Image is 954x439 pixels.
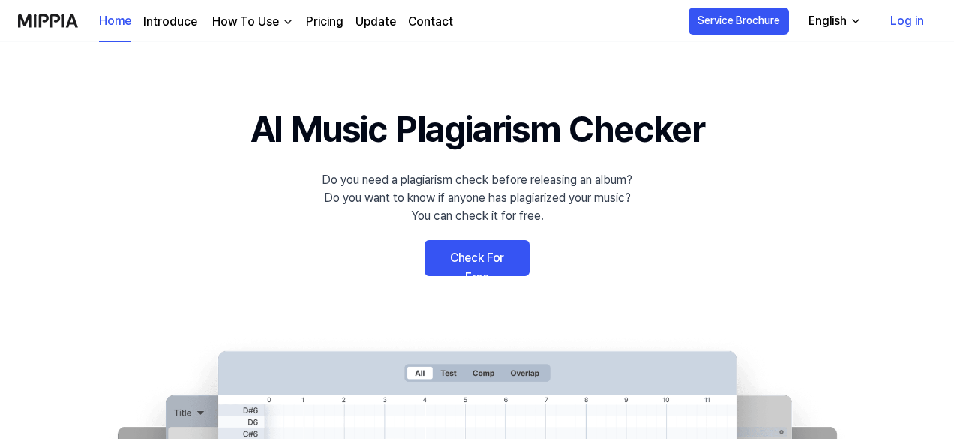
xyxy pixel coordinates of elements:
button: English [796,6,871,36]
img: down [282,16,294,28]
div: Do you need a plagiarism check before releasing an album? Do you want to know if anyone has plagi... [322,171,632,225]
a: Introduce [143,13,197,31]
h1: AI Music Plagiarism Checker [250,102,704,156]
a: Pricing [306,13,343,31]
a: Home [99,1,131,42]
div: English [805,12,850,30]
button: How To Use [209,13,294,31]
div: How To Use [209,13,282,31]
button: Service Brochure [688,8,789,35]
a: Check For Free [424,240,529,276]
a: Update [355,13,396,31]
a: Contact [408,13,453,31]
